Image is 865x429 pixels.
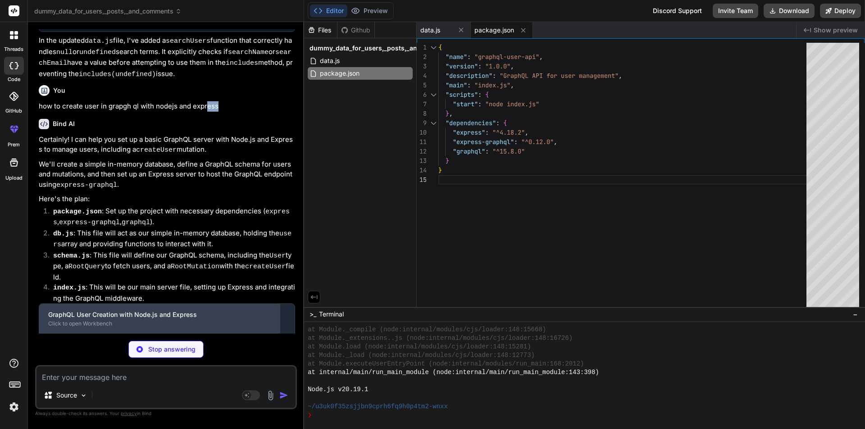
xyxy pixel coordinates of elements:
[308,360,584,368] span: at Module.executeUserEntryPoint (node:internal/modules/run_main:168:2012)
[851,307,860,321] button: −
[453,128,485,136] span: "express"
[428,43,439,52] div: Click to collapse the range.
[53,230,73,238] code: db.js
[539,53,543,61] span: ,
[417,90,427,99] div: 6
[417,137,427,147] div: 11
[417,52,427,62] div: 2
[417,62,427,71] div: 3
[310,5,347,17] button: Editor
[319,68,360,79] span: package.json
[417,99,427,109] div: 7
[474,26,514,35] span: package.json
[39,194,295,204] p: Here's the plan:
[53,208,102,216] code: package.json
[417,147,427,156] div: 12
[79,71,156,78] code: includes(undefined)
[820,4,861,18] button: Deploy
[53,119,75,128] h6: Bind AI
[485,128,489,136] span: :
[85,37,113,45] code: data.js
[417,175,427,185] div: 15
[514,138,518,146] span: :
[485,90,489,99] span: {
[35,409,297,418] p: Always double-check its answers. Your in Bind
[39,304,280,334] button: GraphQL User Creation with Node.js and ExpressClick to open Workbench
[474,81,510,89] span: "index.js"
[122,219,150,226] code: graphql
[308,368,599,377] span: at internal/main/run_main_module (node:internal/main/run_main_module:143:398)
[478,100,482,108] span: :
[446,81,467,89] span: "main"
[308,385,368,394] span: Node.js v20.19.1
[510,81,514,89] span: ,
[503,119,507,127] span: {
[619,72,622,80] span: ,
[308,325,546,334] span: at Module._compile (node:internal/modules/cjs/loader:148:15668)
[438,43,442,51] span: {
[417,166,427,175] div: 14
[453,138,514,146] span: "express-graphql"
[68,263,105,271] code: RootQuery
[496,119,500,127] span: :
[319,310,344,319] span: Terminal
[48,320,271,327] div: Click to open Workbench
[417,109,427,118] div: 8
[446,90,478,99] span: "scripts"
[80,392,87,399] img: Pick Models
[554,138,557,146] span: ,
[304,26,337,35] div: Files
[308,402,448,411] span: ~/u3uk0f35zsjjbn9cprh6fq9h0p4tm2-wnxx
[46,282,295,303] li: : This will be our main server file, setting up Express and integrating the GraphQL middleware.
[417,118,427,128] div: 9
[48,310,271,319] div: GraphQL User Creation with Node.js and Express
[492,128,525,136] span: "^4.18.2"
[647,4,707,18] div: Discord Support
[453,100,478,108] span: "start"
[308,343,531,351] span: at Module.load (node:internal/modules/cjs/loader:148:15281)
[5,174,23,182] label: Upload
[417,81,427,90] div: 5
[34,7,182,16] span: dummy_data_for_users,_posts,_and_comments
[136,146,177,154] code: createUser
[148,345,196,354] p: Stop answering
[347,5,392,17] button: Preview
[79,49,116,56] code: undefined
[525,128,528,136] span: ,
[446,62,478,70] span: "version"
[814,26,858,35] span: Show preview
[319,55,341,66] span: data.js
[853,310,858,319] span: −
[59,219,120,226] code: express-graphql
[492,72,496,80] span: :
[478,90,482,99] span: :
[310,44,457,53] span: dummy_data_for_users,_posts,_and_comments
[308,334,573,343] span: at Module._extensions..js (node:internal/modules/cjs/loader:148:16726)
[446,72,492,80] span: "description"
[265,390,276,401] img: attachment
[269,252,286,260] code: User
[478,62,482,70] span: :
[500,72,619,80] span: "GraphQL API for user management"
[417,43,427,52] div: 1
[446,53,467,61] span: "name"
[492,147,525,155] span: "^15.8.0"
[4,45,23,53] label: threads
[446,157,449,165] span: }
[453,147,485,155] span: "graphql"
[428,118,439,128] div: Click to collapse the range.
[171,263,219,271] code: RootMutation
[485,62,510,70] span: "1.0.0"
[53,252,90,260] code: schema.js
[467,81,471,89] span: :
[510,62,514,70] span: ,
[53,284,86,292] code: index.js
[428,90,439,99] div: Click to collapse the range.
[46,228,295,250] li: : This file will act as our simple in-memory database, holding the array and providing functions ...
[337,26,374,35] div: Github
[39,101,295,112] p: how to create user in grapgh ql with nodejs and express
[245,263,286,271] code: createUser
[56,391,77,400] p: Source
[420,26,440,35] span: data.js
[764,4,815,18] button: Download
